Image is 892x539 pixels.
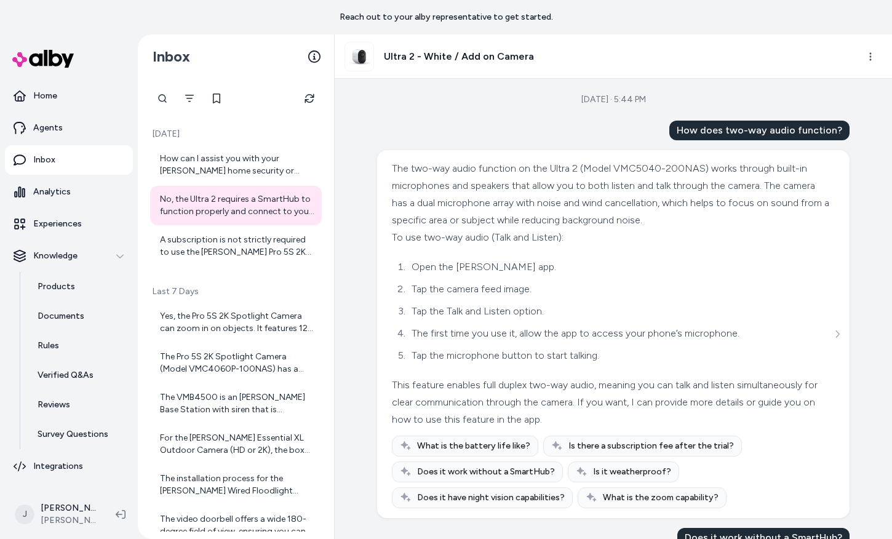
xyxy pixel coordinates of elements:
[160,432,314,457] div: For the [PERSON_NAME] Essential XL Outdoor Camera (HD or 2K), the box includes: - 1x [PERSON_NAME...
[15,505,34,524] span: J
[25,301,133,331] a: Documents
[150,226,322,266] a: A subscription is not strictly required to use the [PERSON_NAME] Pro 5S 2K camera, but it is need...
[297,86,322,111] button: Refresh
[177,86,202,111] button: Filter
[392,377,832,428] div: This feature enables full duplex two-way audio, meaning you can talk and listen simultaneously fo...
[33,250,78,262] p: Knowledge
[25,331,133,361] a: Rules
[669,121,850,140] div: How does two-way audio function?
[38,369,94,381] p: Verified Q&As
[150,285,322,298] p: Last 7 Days
[384,49,534,64] h3: Ultra 2 - White / Add on Camera
[5,81,133,111] a: Home
[150,145,322,185] a: How can I assist you with your [PERSON_NAME] home security or surveillance camera needs? If you n...
[38,281,75,293] p: Products
[38,340,59,352] p: Rules
[150,343,322,383] a: The Pro 5S 2K Spotlight Camera (Model VMC4060P-100NAS) has a battery life of up to 8 months. The ...
[33,122,63,134] p: Agents
[160,310,314,335] div: Yes, the Pro 5S 2K Spotlight Camera can zoom in on objects. It features 12x digital zoom and also...
[408,325,832,342] li: The first time you use it, allow the app to access your phone’s microphone.
[340,11,553,23] p: Reach out to your alby representative to get started.
[408,347,832,364] li: Tap the microphone button to start talking.
[392,229,832,246] div: To use two-way audio (Talk and Listen):
[12,50,74,68] img: alby Logo
[38,310,84,322] p: Documents
[830,327,845,341] button: See more
[603,492,719,504] span: What is the zoom capability?
[5,241,133,271] button: Knowledge
[25,390,133,420] a: Reviews
[345,42,373,71] img: ultra2-1cam-w.png
[150,128,322,140] p: [DATE]
[150,186,322,225] a: No, the Ultra 2 requires a SmartHub to function properly and connect to your home Wi-Fi network.
[25,272,133,301] a: Products
[160,193,314,218] div: No, the Ultra 2 requires a SmartHub to function properly and connect to your home Wi-Fi network.
[38,428,108,441] p: Survey Questions
[160,234,314,258] div: A subscription is not strictly required to use the [PERSON_NAME] Pro 5S 2K camera, but it is need...
[408,281,832,298] li: Tap the camera feed image.
[153,47,190,66] h2: Inbox
[150,384,322,423] a: The VMB4500 is an [PERSON_NAME] Base Station with siren that is compatible with a wide range of [...
[5,177,133,207] a: Analytics
[5,145,133,175] a: Inbox
[417,466,555,478] span: Does it work without a SmartHub?
[5,452,133,481] a: Integrations
[408,258,832,276] li: Open the [PERSON_NAME] app.
[408,303,832,320] li: Tap the Talk and Listen option.
[41,514,96,527] span: [PERSON_NAME] Prod
[33,90,57,102] p: Home
[41,502,96,514] p: [PERSON_NAME]
[33,186,71,198] p: Analytics
[33,218,82,230] p: Experiences
[392,160,832,229] div: The two-way audio function on the Ultra 2 (Model VMC5040-200NAS) works through built-in microphon...
[25,361,133,390] a: Verified Q&As
[568,440,734,452] span: Is there a subscription fee after the trial?
[7,495,106,534] button: J[PERSON_NAME][PERSON_NAME] Prod
[33,460,83,473] p: Integrations
[5,113,133,143] a: Agents
[160,351,314,375] div: The Pro 5S 2K Spotlight Camera (Model VMC4060P-100NAS) has a battery life of up to 8 months. The ...
[150,465,322,505] a: The installation process for the [PERSON_NAME] Wired Floodlight Camera involves a few key steps: ...
[150,303,322,342] a: Yes, the Pro 5S 2K Spotlight Camera can zoom in on objects. It features 12x digital zoom and also...
[160,473,314,497] div: The installation process for the [PERSON_NAME] Wired Floodlight Camera involves a few key steps: ...
[5,209,133,239] a: Experiences
[581,94,646,106] div: [DATE] · 5:44 PM
[25,420,133,449] a: Survey Questions
[33,154,55,166] p: Inbox
[160,153,314,177] div: How can I assist you with your [PERSON_NAME] home security or surveillance camera needs? If you n...
[417,492,565,504] span: Does it have night vision capabilities?
[417,440,530,452] span: What is the battery life like?
[38,399,70,411] p: Reviews
[593,466,671,478] span: Is it weatherproof?
[150,425,322,464] a: For the [PERSON_NAME] Essential XL Outdoor Camera (HD or 2K), the box includes: - 1x [PERSON_NAME...
[160,513,314,538] div: The video doorbell offers a wide 180-degree field of view, ensuring you can see more of what’s ha...
[160,391,314,416] div: The VMB4500 is an [PERSON_NAME] Base Station with siren that is compatible with a wide range of [...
